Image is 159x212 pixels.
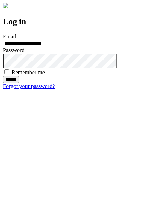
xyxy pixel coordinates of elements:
label: Password [3,47,24,53]
a: Forgot your password? [3,83,55,89]
h2: Log in [3,17,156,26]
label: Email [3,33,16,39]
img: logo-4e3dc11c47720685a147b03b5a06dd966a58ff35d612b21f08c02c0306f2b779.png [3,3,8,8]
label: Remember me [12,69,45,75]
